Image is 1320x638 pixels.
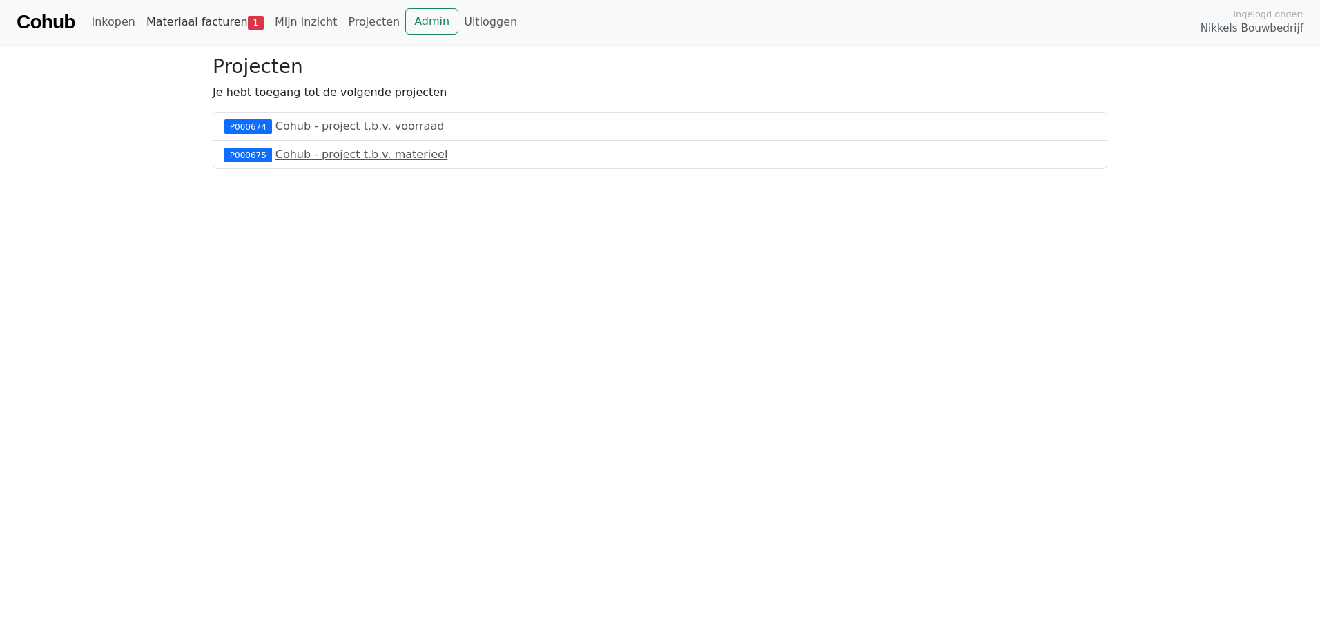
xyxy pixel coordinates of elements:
[275,119,445,133] a: Cohub - project t.b.v. voorraad
[213,55,1107,79] h3: Projecten
[1233,8,1303,21] span: Ingelogd onder:
[86,8,140,36] a: Inkopen
[342,8,405,36] a: Projecten
[224,119,272,133] div: P000674
[248,16,264,30] span: 1
[141,8,269,36] a: Materiaal facturen1
[269,8,343,36] a: Mijn inzicht
[17,6,75,39] a: Cohub
[458,8,523,36] a: Uitloggen
[405,8,458,35] a: Admin
[213,84,1107,101] p: Je hebt toegang tot de volgende projecten
[224,148,272,162] div: P000675
[275,148,448,161] a: Cohub - project t.b.v. materieel
[1201,21,1303,37] span: Nikkels Bouwbedrijf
